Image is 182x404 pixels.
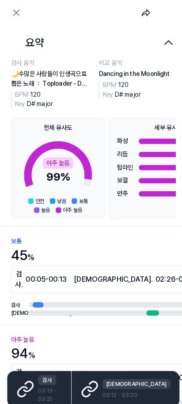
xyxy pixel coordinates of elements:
[42,154,72,181] div: 99 %
[37,366,61,393] div: 03:13 - 03:21
[25,267,65,278] span: 00:05 - 00:13
[100,88,110,95] span: Key
[27,246,34,255] span: %
[11,293,25,301] div: 검사
[114,146,135,155] div: 리듬
[77,192,86,200] span: 보통
[43,120,71,129] div: 전체 유사도
[15,98,24,105] span: Key
[56,192,64,200] span: 낮음
[11,36,21,47] img: overview
[11,239,34,259] div: 45
[27,342,34,351] span: %
[114,133,135,142] div: 화성
[11,57,86,66] div: 검사 음악
[40,201,49,209] span: 높음
[15,87,52,106] div: 120 D# major
[151,120,178,129] div: 세부 유사도
[114,184,135,193] div: 반주
[11,34,43,49] span: 요약
[34,192,43,200] span: 안전
[96,57,171,66] div: 비교 음악
[15,262,65,283] div: 검사 .
[11,301,25,309] div: [DEMOGRAPHIC_DATA]
[42,154,72,165] div: 아주 높음
[114,159,135,168] div: 탑라인
[138,8,147,17] img: share
[15,358,65,379] div: 검사 .
[11,230,21,241] div: 보통
[100,370,166,379] div: [DEMOGRAPHIC_DATA]
[100,79,114,86] span: BPM
[114,171,135,181] div: 보컬
[15,88,28,95] span: BPM
[100,78,137,97] div: 120 D# major
[11,335,34,355] div: 94
[61,201,80,209] span: 아주 높음
[159,7,170,18] img: clock icon
[100,370,166,389] div: 03:12 - 03:20
[11,325,33,336] div: 아주 높음
[11,68,86,86] div: 🌙수많은 사람들이 인생곡으로 뽑은 노래 ： Toploader - Dancing in the
[96,68,171,77] div: Dancing in the Moonlight
[37,366,55,375] div: 검사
